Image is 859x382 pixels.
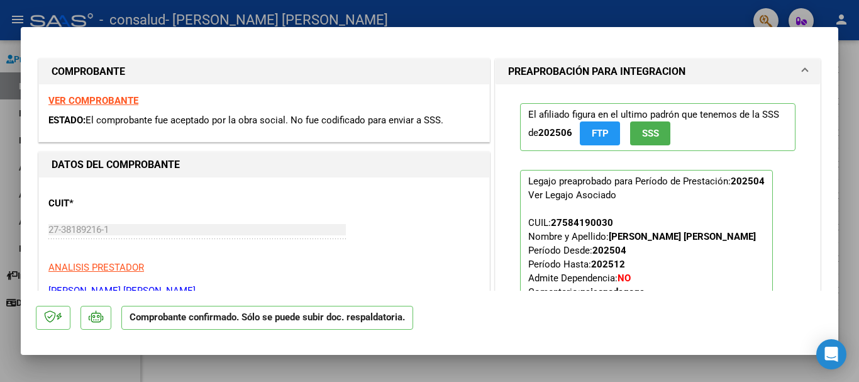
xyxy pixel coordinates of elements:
[592,245,626,256] strong: 202504
[816,339,846,369] div: Open Intercom Messenger
[496,84,820,333] div: PREAPROBACIÓN PARA INTEGRACION
[508,64,685,79] h1: PREAPROBACIÓN PARA INTEGRACION
[731,176,765,187] strong: 202504
[520,170,773,305] p: Legajo preaprobado para Período de Prestación:
[618,272,631,284] strong: NO
[52,159,180,171] strong: DATOS DEL COMPROBANTE
[52,65,125,77] strong: COMPROBANTE
[551,216,613,230] div: 27584190030
[48,284,480,298] p: [PERSON_NAME] [PERSON_NAME]
[528,217,756,298] span: CUIL: Nombre y Apellido: Período Desde: Período Hasta: Admite Dependencia:
[528,188,616,202] div: Ver Legajo Asociado
[642,128,659,140] span: SSS
[609,231,756,242] strong: [PERSON_NAME] [PERSON_NAME]
[580,286,645,298] strong: psicopedagoga
[592,128,609,140] span: FTP
[121,306,413,330] p: Comprobante confirmado. Sólo se puede subir doc. respaldatoria.
[538,127,572,138] strong: 202506
[48,115,86,126] span: ESTADO:
[520,103,795,150] p: El afiliado figura en el ultimo padrón que tenemos de la SSS de
[86,115,443,126] span: El comprobante fue aceptado por la obra social. No fue codificado para enviar a SSS.
[591,259,625,270] strong: 202512
[528,286,645,298] span: Comentario:
[580,121,620,145] button: FTP
[48,95,138,106] a: VER COMPROBANTE
[496,59,820,84] mat-expansion-panel-header: PREAPROBACIÓN PARA INTEGRACION
[630,121,670,145] button: SSS
[48,262,144,273] span: ANALISIS PRESTADOR
[48,196,178,211] p: CUIT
